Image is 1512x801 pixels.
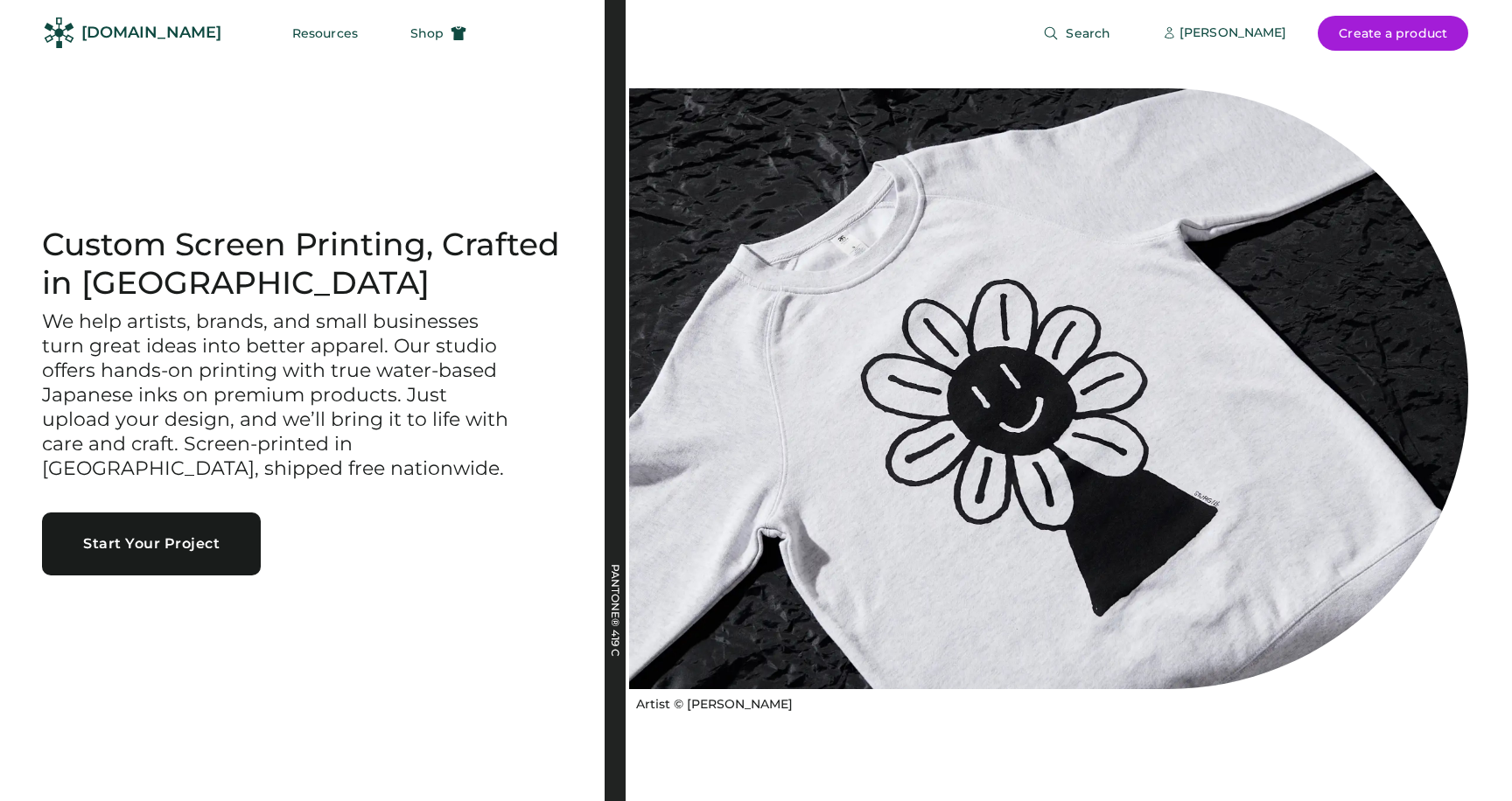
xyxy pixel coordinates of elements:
[389,16,487,51] button: Shop
[610,564,620,739] div: PANTONE® 419 C
[410,27,444,39] span: Shop
[1066,27,1110,39] span: Search
[42,310,514,481] h3: We help artists, brands, and small businesses turn great ideas into better apparel. Our studio of...
[271,16,379,51] button: Resources
[44,17,74,48] img: Rendered Logo - Screens
[42,226,563,303] h1: Custom Screen Printing, Crafted in [GEOGRAPHIC_DATA]
[1318,16,1468,51] button: Create a product
[81,22,221,44] div: [DOMAIN_NAME]
[42,512,261,575] button: Start Your Project
[629,689,793,714] a: Artist © [PERSON_NAME]
[636,696,793,714] div: Artist © [PERSON_NAME]
[1179,24,1286,42] div: [PERSON_NAME]
[1022,16,1131,51] button: Search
